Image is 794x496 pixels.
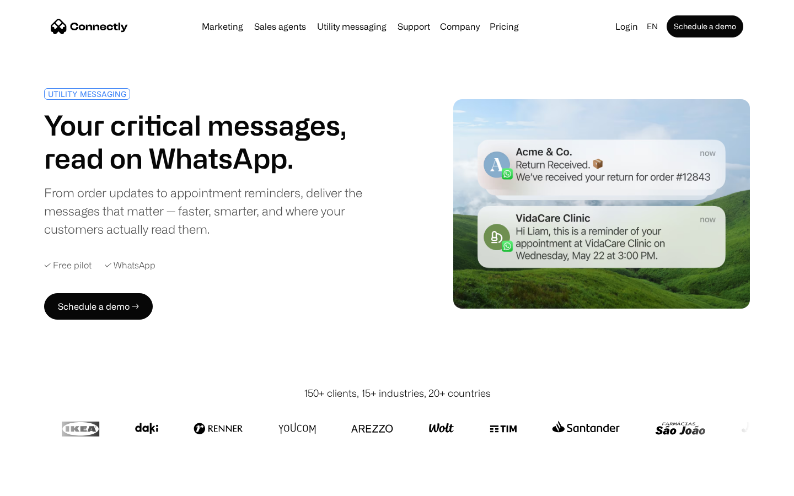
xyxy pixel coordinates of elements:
a: Support [393,22,434,31]
a: Utility messaging [313,22,391,31]
div: en [647,19,658,34]
div: From order updates to appointment reminders, deliver the messages that matter — faster, smarter, ... [44,184,393,238]
div: Company [440,19,480,34]
div: ✓ WhatsApp [105,260,155,271]
a: Pricing [485,22,523,31]
ul: Language list [22,477,66,492]
a: Login [611,19,642,34]
aside: Language selected: English [11,476,66,492]
a: Marketing [197,22,248,31]
a: Schedule a demo → [44,293,153,320]
h1: Your critical messages, read on WhatsApp. [44,109,393,175]
div: 150+ clients, 15+ industries, 20+ countries [304,386,491,401]
div: ✓ Free pilot [44,260,92,271]
a: Schedule a demo [667,15,743,37]
a: Sales agents [250,22,310,31]
div: UTILITY MESSAGING [48,90,126,98]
